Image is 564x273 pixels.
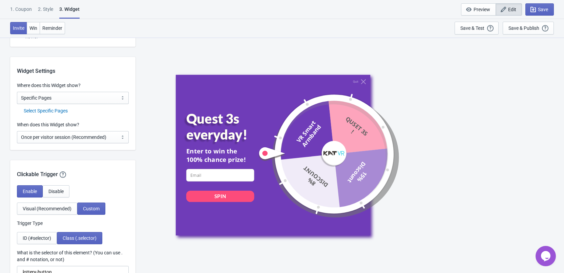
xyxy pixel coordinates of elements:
span: Edit [508,7,516,12]
button: Class (.selector) [57,232,102,244]
label: When does this Widget show? [17,121,79,128]
div: Save & Publish [508,25,539,31]
input: Email [186,169,254,181]
button: Preview [461,3,496,16]
div: Select Specific Pages [24,107,129,114]
button: ID (#selector) [17,232,57,244]
iframe: chat widget [536,246,557,266]
div: Widget Settings [10,57,135,75]
button: Save & Test [455,22,499,35]
div: 2 . Style [38,6,53,18]
button: Visual (Recommended) [17,203,77,215]
button: Reminder [40,22,65,34]
span: Enable [23,189,37,194]
button: Custom [77,203,105,215]
label: Where does this Widget show? [17,82,81,89]
div: SPIN [214,193,226,199]
div: Save & Test [460,25,484,31]
button: Invite [10,22,27,34]
span: Disable [48,189,64,194]
span: ID (#selector) [23,235,51,241]
span: Custom [83,206,100,211]
button: Disable [43,185,69,197]
div: 1. Coupon [10,6,32,18]
div: 3. Widget [59,6,80,19]
button: Win [27,22,40,34]
div: Clickable Trigger [10,160,135,178]
span: Invite [13,25,24,31]
div: Quest 3s everyday! [186,110,268,143]
label: What is the selector of this element? (You can use . and # notation, or not) [17,249,129,263]
button: Enable [17,185,43,197]
div: Quit [353,80,358,83]
span: Class (.selector) [63,235,97,241]
span: Preview [474,7,490,12]
p: Trigger Type [17,220,129,227]
span: Reminder [42,25,62,31]
span: Visual (Recommended) [23,206,71,211]
button: Save [525,3,554,16]
div: Enter to win the 100% chance prize! [186,147,254,164]
button: Save & Publish [503,22,554,35]
span: Win [29,25,37,31]
span: Save [538,7,548,12]
button: Edit [496,3,522,16]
